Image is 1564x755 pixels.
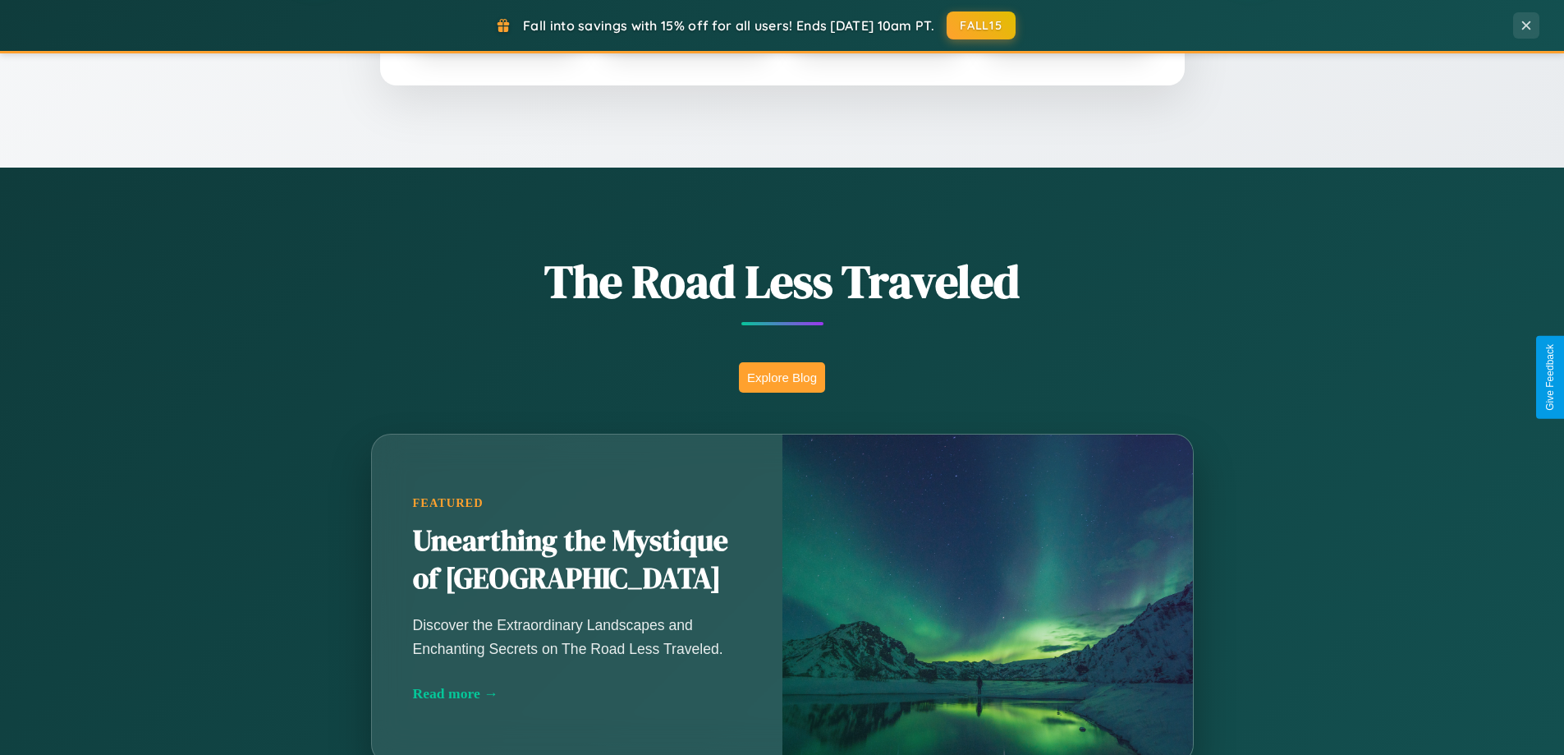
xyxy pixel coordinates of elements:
div: Give Feedback [1544,344,1556,411]
div: Featured [413,496,741,510]
p: Discover the Extraordinary Landscapes and Enchanting Secrets on The Road Less Traveled. [413,614,741,660]
button: Explore Blog [739,362,825,393]
h2: Unearthing the Mystique of [GEOGRAPHIC_DATA] [413,523,741,598]
span: Fall into savings with 15% off for all users! Ends [DATE] 10am PT. [523,17,934,34]
div: Read more → [413,685,741,702]
h1: The Road Less Traveled [290,250,1275,313]
button: FALL15 [947,12,1016,39]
